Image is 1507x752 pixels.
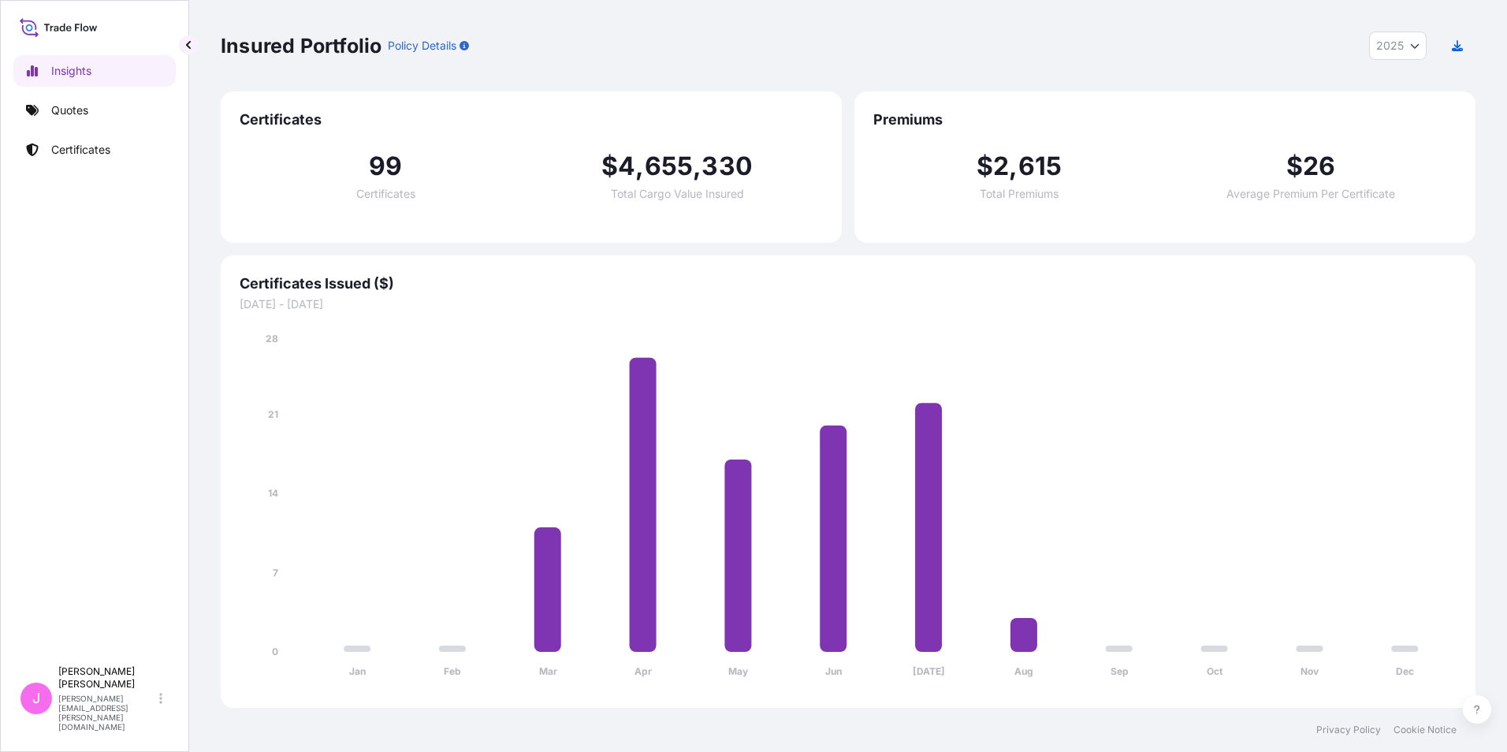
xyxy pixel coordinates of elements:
[635,154,644,179] span: ,
[349,665,366,677] tspan: Jan
[1286,154,1303,179] span: $
[601,154,618,179] span: $
[58,694,156,732] p: [PERSON_NAME][EMAIL_ADDRESS][PERSON_NAME][DOMAIN_NAME]
[1207,665,1223,677] tspan: Oct
[240,296,1457,312] span: [DATE] - [DATE]
[1009,154,1018,179] span: ,
[388,38,456,54] p: Policy Details
[51,63,91,79] p: Insights
[728,665,749,677] tspan: May
[1396,665,1414,677] tspan: Dec
[240,110,823,129] span: Certificates
[240,274,1457,293] span: Certificates Issued ($)
[369,154,402,179] span: 99
[701,154,753,179] span: 330
[1226,188,1395,199] span: Average Premium Per Certificate
[980,188,1059,199] span: Total Premiums
[645,154,694,179] span: 655
[539,665,557,677] tspan: Mar
[356,188,415,199] span: Certificates
[268,408,278,420] tspan: 21
[693,154,701,179] span: ,
[13,95,176,126] a: Quotes
[1300,665,1319,677] tspan: Nov
[272,646,278,657] tspan: 0
[977,154,993,179] span: $
[1394,724,1457,736] a: Cookie Notice
[1111,665,1129,677] tspan: Sep
[51,142,110,158] p: Certificates
[32,691,40,706] span: J
[993,154,1009,179] span: 2
[268,487,278,499] tspan: 14
[873,110,1457,129] span: Premiums
[634,665,652,677] tspan: Apr
[51,102,88,118] p: Quotes
[1376,38,1404,54] span: 2025
[444,665,461,677] tspan: Feb
[1316,724,1381,736] a: Privacy Policy
[58,665,156,691] p: [PERSON_NAME] [PERSON_NAME]
[1369,32,1427,60] button: Year Selector
[266,333,278,344] tspan: 28
[825,665,842,677] tspan: Jun
[1303,154,1335,179] span: 26
[273,567,278,579] tspan: 7
[913,665,945,677] tspan: [DATE]
[1014,665,1033,677] tspan: Aug
[13,55,176,87] a: Insights
[1018,154,1062,179] span: 615
[13,134,176,166] a: Certificates
[611,188,744,199] span: Total Cargo Value Insured
[618,154,635,179] span: 4
[221,33,381,58] p: Insured Portfolio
